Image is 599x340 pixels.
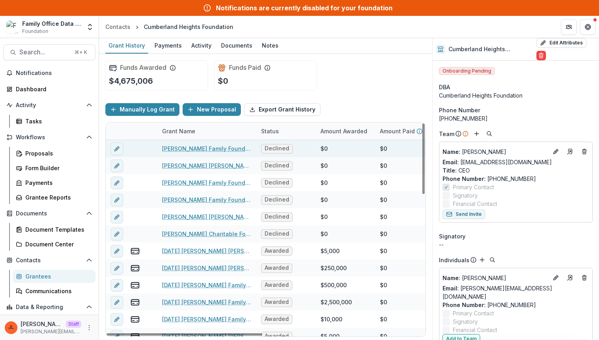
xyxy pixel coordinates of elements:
[120,64,166,71] h2: Funds Awarded
[216,3,393,13] div: Notifications are currently disabled for your foundation
[443,166,589,175] p: CEO
[111,211,123,223] button: edit
[265,179,289,186] span: Declined
[130,246,140,256] button: view-payments
[536,51,546,60] button: Delete
[16,304,83,311] span: Data & Reporting
[443,209,485,219] button: Send Invite
[320,264,347,272] div: $250,000
[111,279,123,292] button: edit
[3,44,95,60] button: Search...
[105,40,148,51] div: Grant History
[320,196,328,204] div: $0
[380,281,387,289] div: $0
[16,257,83,264] span: Contacts
[472,129,481,138] button: Add
[25,164,89,172] div: Form Builder
[3,131,95,144] button: Open Workflows
[16,102,83,109] span: Activity
[443,158,552,166] a: Email: [EMAIL_ADDRESS][DOMAIN_NAME]
[256,127,284,135] div: Status
[439,130,454,138] p: Team
[551,273,561,282] button: Edit
[265,248,289,254] span: Awarded
[16,210,83,217] span: Documents
[13,191,95,204] a: Grantee Reports
[111,262,123,275] button: edit
[84,323,94,332] button: More
[439,240,593,249] div: --
[188,40,215,51] div: Activity
[3,301,95,313] button: Open Data & Reporting
[16,70,92,77] span: Notifications
[13,161,95,175] a: Form Builder
[265,299,289,305] span: Awarded
[218,75,228,87] p: $0
[25,117,89,125] div: Tasks
[380,196,387,204] div: $0
[162,247,252,255] a: [DATE] [PERSON_NAME] [PERSON_NAME] Family Foundation Cumberland Heights Foundation
[375,123,435,140] div: Amount Paid
[144,23,233,31] div: Cumberland Heights Foundation
[25,272,89,280] div: Grantees
[3,99,95,111] button: Open Activity
[183,103,241,116] button: New Proposal
[551,147,561,156] button: Edit
[320,315,342,323] div: $10,000
[265,162,289,169] span: Declined
[580,273,589,282] button: Deletes
[439,106,480,114] span: Phone Number
[443,167,457,174] span: Title :
[265,145,289,152] span: Declined
[443,175,589,183] p: [PHONE_NUMBER]
[21,320,63,328] p: [PERSON_NAME]
[380,161,387,170] div: $0
[130,315,140,324] button: view-payments
[439,67,495,75] span: Onboarding Pending
[111,245,123,257] button: edit
[453,317,478,326] span: Signatory
[380,315,387,323] div: $0
[443,274,548,282] p: [PERSON_NAME]
[157,127,200,135] div: Grant Name
[130,280,140,290] button: view-payments
[25,179,89,187] div: Payments
[564,145,576,158] a: Go to contact
[218,40,256,51] div: Documents
[265,265,289,271] span: Awarded
[439,114,593,123] div: [PHONE_NUMBER]
[111,296,123,309] button: edit
[443,159,459,165] span: Email:
[218,38,256,54] a: Documents
[439,232,465,240] span: Signatory
[443,148,548,156] p: [PERSON_NAME]
[453,309,494,317] span: Primary Contact
[259,40,282,51] div: Notes
[488,255,497,265] button: Search
[22,19,81,28] div: Family Office Data Sandbox [In Dev]
[453,191,478,200] span: Signatory
[320,298,352,306] div: $2,500,000
[111,142,123,155] button: edit
[320,230,328,238] div: $0
[66,321,81,328] p: Staff
[13,147,95,160] a: Proposals
[162,315,252,323] a: [DATE] [PERSON_NAME] Family Foundation Cumberland Heights Foundation
[25,149,89,158] div: Proposals
[13,176,95,189] a: Payments
[316,127,372,135] div: Amount Awarded
[3,83,95,96] a: Dashboard
[244,103,320,116] button: Export Grant History
[105,103,179,116] button: Manually Log Grant
[162,281,252,289] a: [DATE] [PERSON_NAME] Family Foundation [US_STATE] Cumberland Heights Foundation
[320,179,328,187] div: $0
[448,46,533,53] h2: Cumberland Heights Foundation
[8,325,14,330] div: Jeanne Locker
[380,298,387,306] div: $0
[580,147,589,156] button: Deletes
[13,115,95,128] a: Tasks
[130,263,140,273] button: view-payments
[536,38,586,48] button: Edit Attributes
[162,264,252,272] a: [DATE] [PERSON_NAME] [PERSON_NAME] Family Foundation Cumberland Heights Foundation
